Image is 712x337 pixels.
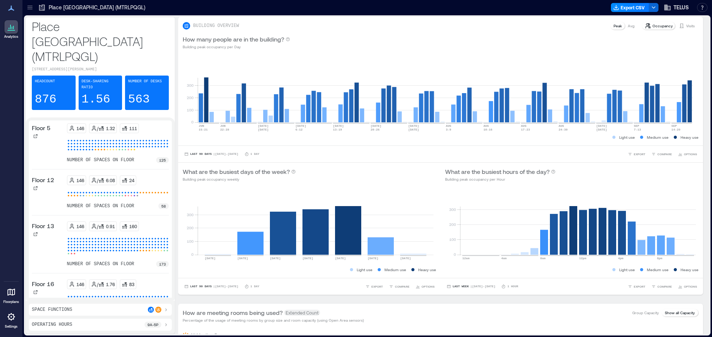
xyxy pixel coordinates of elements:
[128,92,150,107] p: 563
[187,83,194,88] tspan: 300
[32,279,54,288] p: Floor 16
[82,79,119,91] p: Desk-sharing ratio
[364,283,384,290] button: EXPORT
[686,23,695,29] p: Visits
[106,177,115,183] p: 6.08
[183,176,296,182] p: Building peak occupancy weekly
[4,34,18,39] p: Analytics
[387,283,411,290] button: COMPARE
[371,284,383,289] span: EXPORT
[193,23,239,29] p: BUILDING OVERVIEW
[258,124,269,128] text: [DATE]
[483,128,492,131] text: 10-16
[335,257,346,260] text: [DATE]
[32,221,54,230] p: Floor 13
[183,308,283,317] p: How are meeting rooms being used?
[619,134,635,140] p: Light use
[371,128,380,131] text: 20-26
[295,124,306,128] text: [DATE]
[2,18,21,41] a: Analytics
[187,108,194,112] tspan: 100
[183,283,240,290] button: Last 90 Days |[DATE]-[DATE]
[35,79,55,85] p: Headcount
[408,124,419,128] text: [DATE]
[596,128,607,131] text: [DATE]
[634,284,645,289] span: EXPORT
[628,23,635,29] p: Avg
[129,125,137,131] p: 111
[32,322,72,328] p: Operating Hours
[681,267,699,273] p: Heavy use
[82,92,110,107] p: 1.56
[521,124,527,128] text: AUG
[634,128,641,131] text: 7-13
[673,4,689,11] span: TELUS
[106,125,115,131] p: 1.32
[672,124,677,128] text: SEP
[626,150,647,158] button: EXPORT
[647,134,669,140] p: Medium use
[191,252,194,257] tspan: 0
[183,35,284,44] p: How many people are in the building?
[76,223,84,229] p: 146
[579,257,586,260] text: 12pm
[159,157,166,163] p: 125
[3,300,19,304] p: Floorplans
[647,267,669,273] p: Medium use
[187,239,194,243] tspan: 100
[672,128,681,131] text: 14-20
[657,257,663,260] text: 8pm
[483,124,489,128] text: AUG
[106,223,115,229] p: 0.91
[652,23,673,29] p: Occupancy
[2,308,20,331] a: Settings
[501,257,507,260] text: 4am
[32,175,54,184] p: Floor 12
[676,283,699,290] button: OPTIONS
[187,226,194,230] tspan: 200
[270,257,281,260] text: [DATE]
[521,128,530,131] text: 17-23
[445,283,497,290] button: Last Week |[DATE]-[DATE]
[676,150,699,158] button: OPTIONS
[32,307,72,313] p: Space Functions
[395,284,410,289] span: COMPARE
[49,4,145,11] p: Place [GEOGRAPHIC_DATA] (MTRLPQGL)
[129,223,137,229] p: 160
[665,310,695,316] p: Show all Capacity
[258,128,269,131] text: [DATE]
[67,203,134,209] p: number of spaces on floor
[596,124,607,128] text: [DATE]
[357,267,372,273] p: Light use
[540,257,546,260] text: 8am
[333,124,344,128] text: [DATE]
[199,128,208,131] text: 15-21
[250,152,259,156] p: 1 Day
[371,124,381,128] text: [DATE]
[418,267,436,273] p: Heavy use
[237,257,248,260] text: [DATE]
[159,261,166,267] p: 173
[32,19,169,64] p: Place [GEOGRAPHIC_DATA] (MTRLPQGL)
[220,128,229,131] text: 22-28
[67,157,134,163] p: number of spaces on floor
[449,207,456,212] tspan: 300
[619,267,635,273] p: Light use
[76,125,84,131] p: 146
[661,1,691,13] button: TELUS
[384,267,406,273] p: Medium use
[32,67,169,73] p: [STREET_ADDRESS][PERSON_NAME]
[67,261,134,267] p: number of spaces on floor
[611,3,649,12] button: Export CSV
[657,284,672,289] span: COMPARE
[183,150,240,158] button: Last 90 Days |[DATE]-[DATE]
[414,283,436,290] button: OPTIONS
[449,237,456,242] tspan: 100
[97,281,98,287] p: /
[32,123,51,132] p: Floor 5
[632,310,659,316] p: Group Capacity
[650,150,673,158] button: COMPARE
[106,281,115,287] p: 1.76
[684,152,697,156] span: OPTIONS
[129,281,134,287] p: 83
